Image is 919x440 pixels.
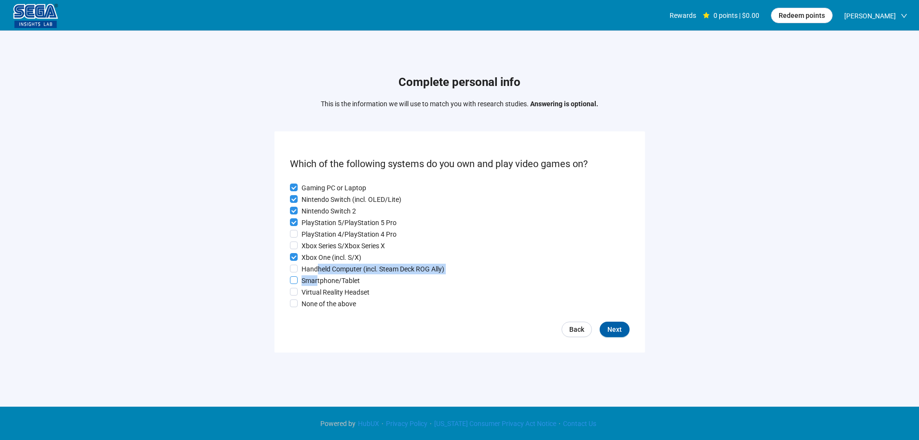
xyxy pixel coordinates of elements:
[302,206,356,216] p: Nintendo Switch 2
[320,418,599,429] div: · · ·
[302,194,401,205] p: Nintendo Switch (incl. OLED/Lite)
[530,100,598,108] strong: Answering is optional.
[356,420,382,427] a: HubUX
[779,10,825,21] span: Redeem points
[562,322,592,337] a: Back
[607,324,622,335] span: Next
[302,229,397,240] p: PlayStation 4/PlayStation 4 Pro
[302,298,356,309] p: None of the above
[320,420,356,427] span: Powered by
[321,99,598,109] p: This is the information we will use to match you with research studies.
[600,322,630,337] button: Next
[290,156,630,171] p: Which of the following systems do you own and play video games on?
[561,420,599,427] a: Contact Us
[302,275,360,286] p: Smartphone/Tablet
[302,183,366,193] p: Gaming PC or Laptop
[432,420,559,427] a: [US_STATE] Consumer Privacy Act Notice
[569,324,584,335] span: Back
[771,8,833,23] button: Redeem points
[302,287,370,298] p: Virtual Reality Headset
[901,13,907,19] span: down
[703,12,710,19] span: star
[302,264,444,274] p: Handheld Computer (incl. Steam Deck ROG Ally)
[844,0,896,31] span: [PERSON_NAME]
[302,217,397,228] p: PlayStation 5/PlayStation 5 Pro
[384,420,430,427] a: Privacy Policy
[321,73,598,92] h1: Complete personal info
[302,241,385,251] p: Xbox Series S/Xbox Series X
[302,252,361,263] p: Xbox One (incl. S/X)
